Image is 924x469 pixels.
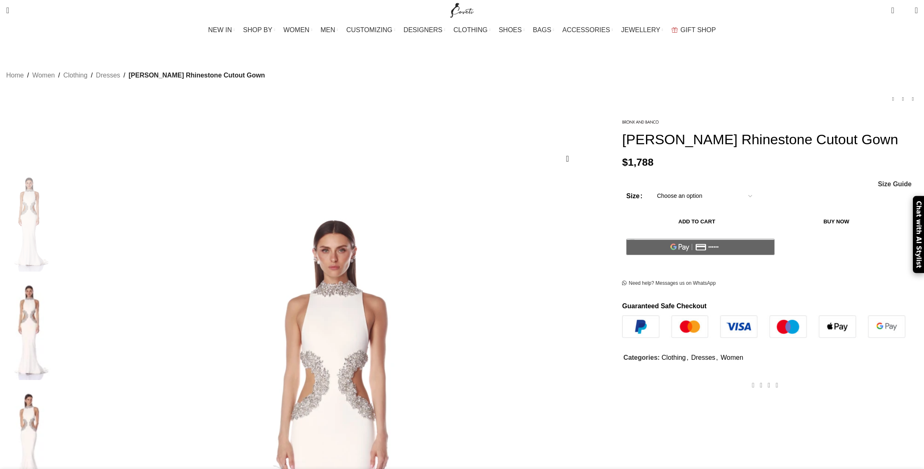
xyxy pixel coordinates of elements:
h1: [PERSON_NAME] Rhinestone Cutout Gown [622,131,918,148]
a: X social link [757,380,765,392]
a: Previous product [888,94,898,104]
span: BAGS [533,26,551,34]
span: NEW IN [208,26,232,34]
text: •••••• [709,244,719,250]
span: , [716,352,718,363]
span: $ [622,157,628,168]
span: ACCESSORIES [562,26,610,34]
span: Categories: [623,354,660,361]
a: CLOTHING [453,22,490,38]
span: JEWELLERY [621,26,660,34]
span: 0 [902,8,908,14]
a: Facebook social link [749,380,757,392]
a: WhatsApp social link [773,380,781,392]
a: SHOP BY [243,22,275,38]
label: Size [626,191,642,202]
a: Clothing [63,70,87,81]
a: Site logo [448,6,476,13]
div: Main navigation [2,22,922,38]
nav: Breadcrumb [6,70,265,81]
span: MEN [321,26,335,34]
img: Bronx and Banco White Camila White Rhinestone Cutout Gown a harmonious blend of structured elegan... [4,168,54,272]
a: ACCESSORIES [562,22,613,38]
a: Clothing [662,354,686,361]
span: GIFT SHOP [681,26,716,34]
span: 0 [892,4,898,10]
a: BAGS [533,22,554,38]
a: Pinterest social link [765,380,773,392]
span: CUSTOMIZING [346,26,393,34]
a: NEW IN [208,22,235,38]
a: GIFT SHOP [672,22,716,38]
a: Women [721,354,743,361]
button: Buy now [771,213,901,230]
button: Add to cart [626,213,767,230]
span: DESIGNERS [403,26,442,34]
a: CUSTOMIZING [346,22,396,38]
div: My Wishlist [900,2,909,19]
img: GiftBag [672,27,678,33]
span: , [687,352,688,363]
a: MEN [321,22,338,38]
a: Home [6,70,24,81]
a: 0 [887,2,898,19]
span: WOMEN [283,26,309,34]
img: Bronx and Banco White Camila White Rhinestone Cutout Gown a harmonious blend of structured elegan... [4,276,54,380]
a: JEWELLERY [621,22,663,38]
a: Women [32,70,55,81]
span: Size Guide [878,181,912,188]
a: Size Guide [877,181,912,188]
a: Dresses [96,70,120,81]
span: SHOP BY [243,26,272,34]
button: Pay with GPay [626,239,775,255]
a: Search [2,2,13,19]
a: Dresses [691,354,715,361]
a: Need help? Messages us on WhatsApp [622,280,716,287]
bdi: 1,788 [622,157,653,168]
span: SHOES [499,26,522,34]
a: WOMEN [283,22,312,38]
img: Bronx and Banco [622,120,659,124]
a: SHOES [499,22,525,38]
span: CLOTHING [453,26,488,34]
span: [PERSON_NAME] Rhinestone Cutout Gown [129,70,265,81]
strong: Guaranteed Safe Checkout [622,303,707,310]
a: DESIGNERS [403,22,445,38]
a: Next product [908,94,918,104]
img: guaranteed-safe-checkout-bordered.j [622,315,905,338]
iframe: Secure payment input frame [625,260,776,260]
